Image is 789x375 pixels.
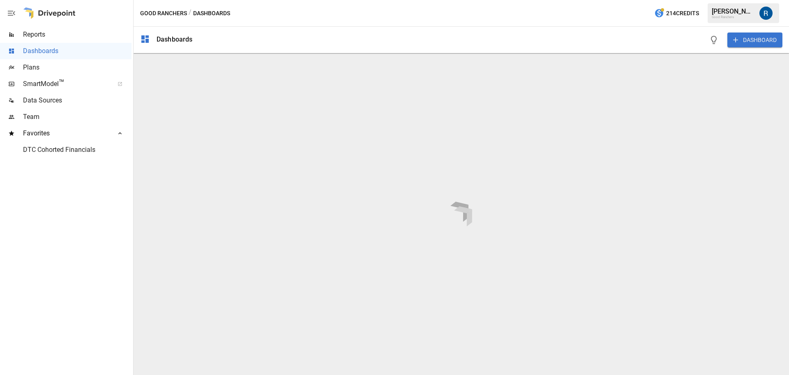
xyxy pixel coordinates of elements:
div: Dashboards [157,35,193,43]
div: Good Ranchers [712,15,754,19]
img: Roman Romero [759,7,773,20]
span: Team [23,112,131,122]
span: DTC Cohorted Financials [23,145,131,155]
span: 214 Credits [666,8,699,19]
img: drivepoint-animation.ef608ccb.svg [450,202,472,226]
button: DASHBOARD [727,33,782,47]
span: Data Sources [23,95,131,105]
button: 214Credits [651,6,702,21]
div: [PERSON_NAME] [712,7,754,15]
span: Plans [23,63,131,72]
span: Reports [23,30,131,40]
div: / [189,8,191,19]
span: Dashboards [23,46,131,56]
button: Good Ranchers [140,8,187,19]
span: ™ [59,78,65,88]
span: SmartModel [23,79,108,89]
button: Roman Romero [754,2,777,25]
span: Favorites [23,128,108,138]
